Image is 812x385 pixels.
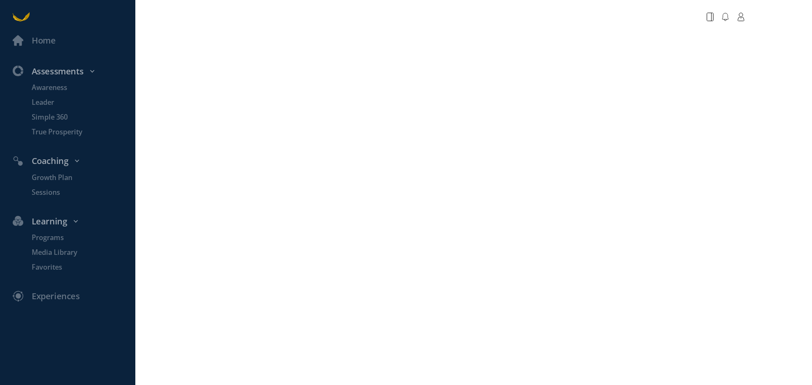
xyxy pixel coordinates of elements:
[32,127,133,137] p: True Prosperity
[32,232,133,243] p: Programs
[19,97,135,108] a: Leader
[19,262,135,273] a: Favorites
[19,247,135,258] a: Media Library
[6,65,140,79] div: Assessments
[32,172,133,183] p: Growth Plan
[19,187,135,198] a: Sessions
[32,289,80,303] div: Experiences
[32,97,133,108] p: Leader
[32,34,55,48] div: Home
[6,154,140,168] div: Coaching
[19,127,135,137] a: True Prosperity
[6,215,140,229] div: Learning
[19,112,135,123] a: Simple 360
[19,172,135,183] a: Growth Plan
[19,82,135,93] a: Awareness
[32,247,133,258] p: Media Library
[32,187,133,198] p: Sessions
[32,262,133,273] p: Favorites
[19,232,135,243] a: Programs
[32,82,133,93] p: Awareness
[32,112,133,123] p: Simple 360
